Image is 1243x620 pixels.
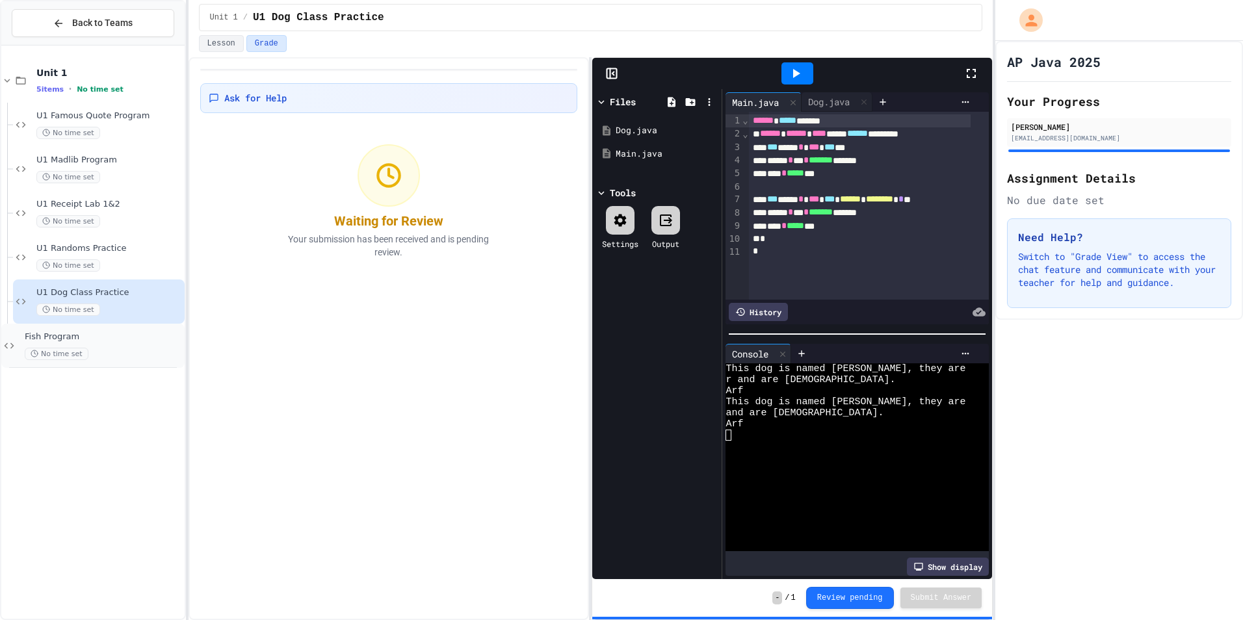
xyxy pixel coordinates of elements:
span: No time set [36,259,100,272]
span: Back to Teams [72,16,133,30]
span: Unit 1 [36,67,182,79]
h3: Need Help? [1018,229,1220,245]
div: 5 [726,167,742,180]
span: No time set [36,215,100,227]
span: and are [DEMOGRAPHIC_DATA]. [726,407,883,419]
span: Fold line [742,115,748,125]
div: 7 [726,193,742,206]
span: U1 Receipt Lab 1&2 [36,199,182,210]
span: This dog is named [PERSON_NAME], they are a poodle [726,396,1018,407]
div: Output [652,238,679,250]
button: Back to Teams [12,9,174,37]
div: 9 [726,220,742,233]
span: 5 items [36,85,64,94]
button: Grade [246,35,287,52]
span: Fold line [742,129,748,139]
div: 3 [726,141,742,154]
span: U1 Famous Quote Program [36,110,182,122]
span: 1 [791,593,796,603]
span: No time set [77,85,124,94]
span: No time set [36,304,100,316]
div: Dog.java [616,124,717,137]
h1: AP Java 2025 [1007,53,1101,71]
div: 10 [726,233,742,246]
span: This dog is named [PERSON_NAME], they are a [PERSON_NAME] [726,363,1059,374]
div: 1 [726,114,742,127]
span: Ask for Help [224,92,287,105]
h2: Your Progress [1007,92,1231,110]
div: No due date set [1007,192,1231,208]
div: 8 [726,207,742,220]
span: / [243,12,248,23]
span: r and are [DEMOGRAPHIC_DATA]. [726,374,895,385]
p: Your submission has been received and is pending review. [272,233,506,259]
span: U1 Madlib Program [36,155,182,166]
div: Main.java [616,148,717,161]
button: Lesson [199,35,244,52]
div: Settings [602,238,638,250]
span: No time set [25,348,88,360]
div: [PERSON_NAME] [1011,121,1227,133]
span: / [785,593,789,603]
div: Dog.java [802,95,856,109]
button: Review pending [806,587,894,609]
span: • [69,84,72,94]
div: Console [726,347,775,361]
p: Switch to "Grade View" to access the chat feature and communicate with your teacher for help and ... [1018,250,1220,289]
div: [EMAIL_ADDRESS][DOMAIN_NAME] [1011,133,1227,143]
div: 2 [726,127,742,140]
div: 6 [726,181,742,194]
div: 4 [726,154,742,167]
span: - [772,591,782,604]
span: Fish Program [25,331,182,342]
div: Main.java [726,92,802,112]
span: Submit Answer [911,593,972,603]
div: 11 [726,246,742,259]
div: Files [610,95,636,109]
span: U1 Dog Class Practice [36,287,182,298]
div: Dog.java [802,92,872,112]
span: Arf [726,419,743,430]
div: Console [726,344,791,363]
span: No time set [36,171,100,183]
div: Tools [610,186,636,200]
div: Main.java [726,96,785,109]
span: No time set [36,127,100,139]
div: Show display [907,558,989,576]
h2: Assignment Details [1007,169,1231,187]
span: U1 Dog Class Practice [253,10,384,25]
span: U1 Randoms Practice [36,243,182,254]
span: Unit 1 [210,12,238,23]
div: My Account [1006,5,1046,35]
div: Waiting for Review [334,212,443,230]
button: Submit Answer [900,588,982,608]
div: History [729,303,788,321]
span: Arf [726,385,743,396]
